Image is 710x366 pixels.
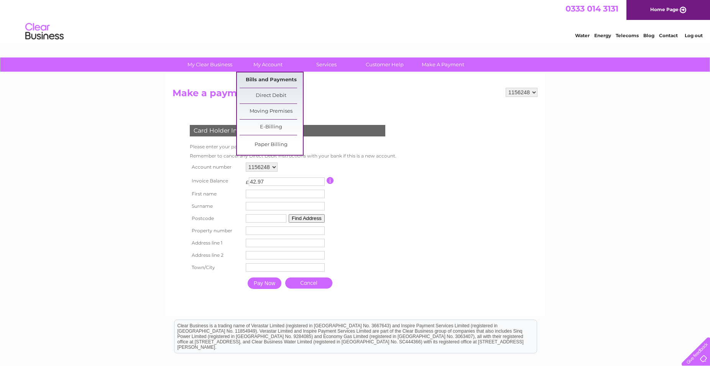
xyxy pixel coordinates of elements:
th: Address line 2 [188,249,244,261]
a: Telecoms [616,33,639,38]
a: Energy [594,33,611,38]
a: Bills and Payments [240,72,303,88]
th: Address line 1 [188,237,244,249]
td: Remember to cancel any Direct Debit instructions with your bank if this is a new account. [188,151,398,161]
a: Customer Help [353,57,416,72]
th: Invoice Balance [188,174,244,188]
a: 0333 014 3131 [565,4,618,13]
th: Property number [188,225,244,237]
th: First name [188,188,244,200]
th: Account number [188,161,244,174]
a: Cancel [285,277,332,289]
a: Water [575,33,590,38]
input: Pay Now [248,277,281,289]
th: Town/City [188,261,244,274]
a: Direct Debit [240,88,303,103]
a: Log out [685,33,703,38]
div: Card Holder Information [190,125,385,136]
a: Paper Billing [240,137,303,153]
a: E-Billing [240,120,303,135]
a: My Clear Business [178,57,242,72]
button: Find Address [289,214,325,223]
td: £ [246,176,249,185]
a: Blog [643,33,654,38]
a: Moving Premises [240,104,303,119]
a: Make A Payment [411,57,475,72]
a: Contact [659,33,678,38]
th: Surname [188,200,244,212]
h2: Make a payment [173,88,537,102]
a: Services [295,57,358,72]
input: Information [327,177,334,184]
img: logo.png [25,20,64,43]
a: My Account [237,57,300,72]
div: Clear Business is a trading name of Verastar Limited (registered in [GEOGRAPHIC_DATA] No. 3667643... [174,4,537,37]
th: Postcode [188,212,244,225]
td: Please enter your payment card details below. [188,142,398,151]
